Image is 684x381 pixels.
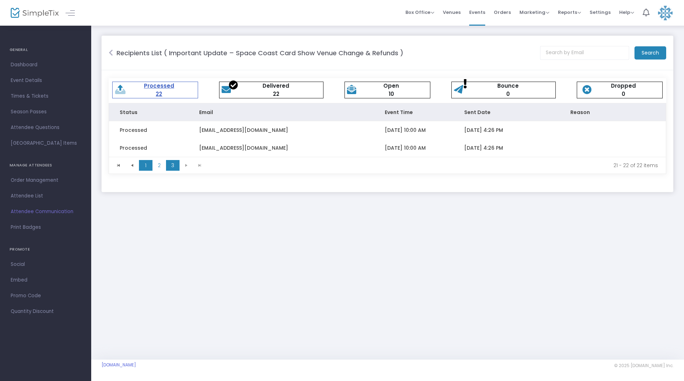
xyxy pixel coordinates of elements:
span: Promo Code [11,291,80,300]
a: 0 [622,90,625,98]
span: Processed [120,144,147,151]
span: Event Details [11,76,80,85]
h4: MANAGE ATTENDEES [10,158,81,173]
span: Settings [590,3,611,21]
span: [EMAIL_ADDRESS][DOMAIN_NAME] [199,127,288,134]
div: Data table [109,103,666,157]
m-panel-title: Recipients List ( Important Update – Space Coast Card Show Venue Change & Refunds ) [116,48,403,58]
a: Delivered [263,82,289,89]
span: Dashboard [11,60,80,69]
span: Page 2 [152,160,166,171]
a: 22 [273,90,279,98]
span: Marketing [519,9,549,16]
a: [DOMAIN_NAME] [102,362,136,368]
input: Search by Email [540,46,629,60]
span: Attendee Questions [11,123,80,132]
span: Go to the first page [116,163,121,168]
span: Times & Tickets [11,92,80,101]
span: Venues [443,3,461,21]
a: 22 [156,90,162,98]
span: Season Passes [11,107,80,117]
span: Go to the previous page [129,163,135,168]
span: Orders [494,3,511,21]
span: Page 1 [139,160,152,171]
span: [DATE] 10:00 AM [385,144,426,151]
span: Box Office [405,9,434,16]
span: Help [619,9,634,16]
span: [GEOGRAPHIC_DATA] Items [11,139,80,148]
a: 0 [506,90,510,98]
th: Email [188,103,374,121]
th: Status [109,103,188,121]
h4: GENERAL [10,43,81,57]
span: © 2025 [DOMAIN_NAME] Inc. [614,363,673,369]
span: Reports [558,9,581,16]
th: Sent Date [454,103,560,121]
span: Page 3 [166,160,180,171]
th: Reason [560,103,666,121]
span: Go to the previous page [125,160,139,171]
a: Processed [144,82,174,89]
a: Dropped [611,82,636,89]
span: [DATE] 10:00 AM [385,127,426,134]
span: Processed [120,127,147,134]
span: [DATE] 4:26 PM [464,127,503,134]
span: Print Badges [11,223,80,232]
span: Attendee Communication [11,207,80,216]
a: Open [383,82,399,89]
span: Order Management [11,176,80,185]
span: Embed [11,276,80,285]
h4: PROMOTE [10,242,81,257]
span: Social [11,260,80,269]
kendo-pager-info: 21 - 22 of 22 items [212,162,658,169]
m-button: Search [634,46,666,60]
a: Bounce [497,82,519,89]
span: Attendee List [11,191,80,201]
span: Events [469,3,485,21]
th: Event Time [374,103,454,121]
a: 10 [389,90,394,98]
span: Go to the first page [112,160,125,171]
span: [DATE] 4:26 PM [464,144,503,151]
span: [EMAIL_ADDRESS][DOMAIN_NAME] [199,144,288,151]
span: Quantity Discount [11,307,80,316]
